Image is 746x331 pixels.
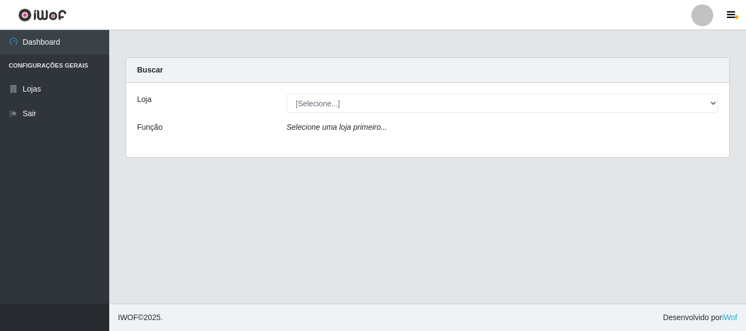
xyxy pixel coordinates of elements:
label: Loja [137,94,151,105]
img: CoreUI Logo [18,8,67,22]
i: Selecione uma loja primeiro... [287,123,387,131]
strong: Buscar [137,65,163,74]
span: © 2025 . [118,312,163,323]
span: Desenvolvido por [663,312,737,323]
label: Função [137,122,163,133]
a: iWof [722,313,737,322]
span: IWOF [118,313,138,322]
